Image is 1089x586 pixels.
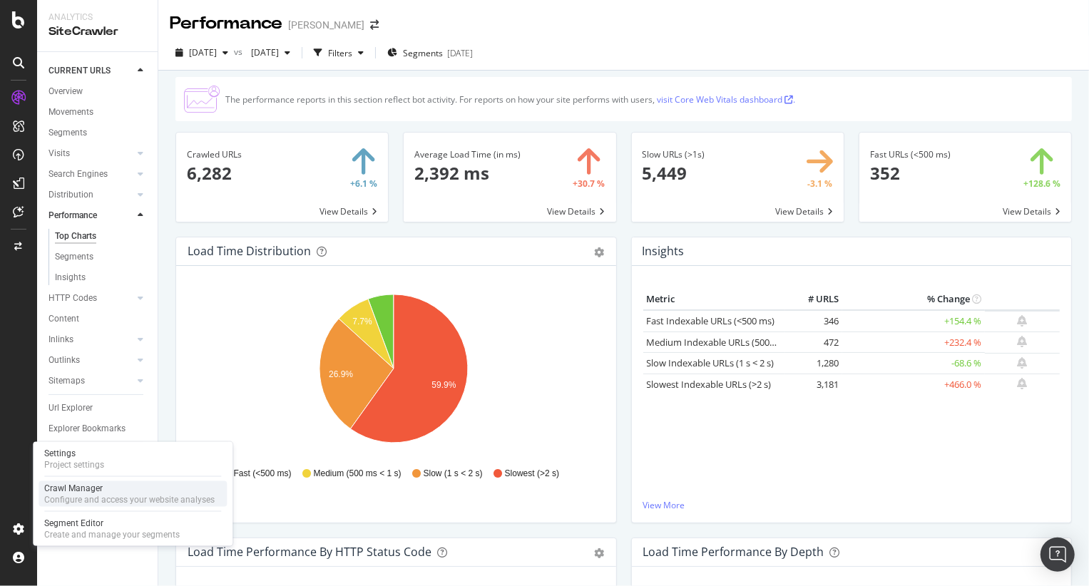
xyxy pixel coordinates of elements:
[44,459,104,471] div: Project settings
[55,229,148,244] a: Top Charts
[48,63,111,78] div: CURRENT URLS
[647,336,809,349] a: Medium Indexable URLs (500 ms < 1 s)
[643,242,685,261] h4: Insights
[48,208,133,223] a: Performance
[785,310,842,332] td: 346
[370,20,379,30] div: arrow-right-arrow-left
[170,11,282,36] div: Performance
[48,332,73,347] div: Inlinks
[48,291,133,306] a: HTTP Codes
[785,374,842,395] td: 3,181
[48,353,80,368] div: Outlinks
[55,270,148,285] a: Insights
[44,494,215,505] div: Configure and access your website analyses
[647,314,775,327] a: Fast Indexable URLs (<500 ms)
[314,468,402,480] span: Medium (500 ms < 1 s)
[234,468,292,480] span: Fast (<500 ms)
[44,518,180,529] div: Segment Editor
[842,310,985,332] td: +154.4 %
[328,47,352,59] div: Filters
[48,146,70,161] div: Visits
[48,421,148,436] a: Explorer Bookmarks
[48,312,148,327] a: Content
[225,93,795,106] div: The performance reports in this section reflect bot activity. For reports on how your site perfor...
[48,401,148,416] a: Url Explorer
[643,545,824,559] div: Load Time Performance by Depth
[48,374,85,389] div: Sitemaps
[245,41,296,64] button: [DATE]
[48,11,146,24] div: Analytics
[842,374,985,395] td: +466.0 %
[39,481,227,507] a: Crawl ManagerConfigure and access your website analyses
[44,483,215,494] div: Crawl Manager
[382,41,479,64] button: Segments[DATE]
[48,332,133,347] a: Inlinks
[329,369,353,379] text: 26.9%
[44,448,104,459] div: Settings
[55,250,148,264] a: Segments
[1018,378,1028,389] div: bell-plus
[55,250,93,264] div: Segments
[39,446,227,472] a: SettingsProject settings
[48,63,133,78] a: CURRENT URLS
[48,105,93,120] div: Movements
[1018,315,1028,327] div: bell-plus
[44,529,180,540] div: Create and manage your segments
[39,516,227,542] a: Segment EditorCreate and manage your segments
[643,289,786,310] th: Metric
[785,353,842,374] td: 1,280
[505,468,559,480] span: Slowest (>2 s)
[188,244,311,258] div: Load Time Distribution
[48,187,133,202] a: Distribution
[245,46,279,58] span: 2025 Jun. 3rd
[48,353,133,368] a: Outlinks
[55,270,86,285] div: Insights
[842,331,985,353] td: +232.4 %
[785,289,842,310] th: # URLS
[785,331,842,353] td: 472
[170,41,234,64] button: [DATE]
[48,125,148,140] a: Segments
[288,18,364,32] div: [PERSON_NAME]
[595,548,605,558] div: gear
[48,167,108,182] div: Search Engines
[48,84,148,99] a: Overview
[48,24,146,40] div: SiteCrawler
[188,545,431,559] div: Load Time Performance by HTTP Status Code
[48,208,97,223] div: Performance
[842,353,985,374] td: -68.6 %
[352,317,372,327] text: 7.7%
[842,289,985,310] th: % Change
[1041,538,1075,572] div: Open Intercom Messenger
[447,47,473,59] div: [DATE]
[48,84,83,99] div: Overview
[48,167,133,182] a: Search Engines
[48,401,93,416] div: Url Explorer
[234,46,245,58] span: vs
[48,105,148,120] a: Movements
[308,41,369,64] button: Filters
[647,356,774,369] a: Slow Indexable URLs (1 s < 2 s)
[431,380,456,390] text: 59.9%
[1018,357,1028,369] div: bell-plus
[189,46,217,58] span: 2025 Oct. 13th
[48,291,97,306] div: HTTP Codes
[643,499,1060,511] a: View More
[1018,336,1028,347] div: bell-plus
[55,229,96,244] div: Top Charts
[657,93,795,106] a: visit Core Web Vitals dashboard .
[184,86,220,113] img: CjTTJyXI.png
[595,247,605,257] div: gear
[48,421,126,436] div: Explorer Bookmarks
[424,468,483,480] span: Slow (1 s < 2 s)
[48,146,133,161] a: Visits
[48,125,87,140] div: Segments
[647,378,772,391] a: Slowest Indexable URLs (>2 s)
[48,187,93,202] div: Distribution
[188,289,600,454] svg: A chart.
[48,312,79,327] div: Content
[48,374,133,389] a: Sitemaps
[403,47,443,59] span: Segments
